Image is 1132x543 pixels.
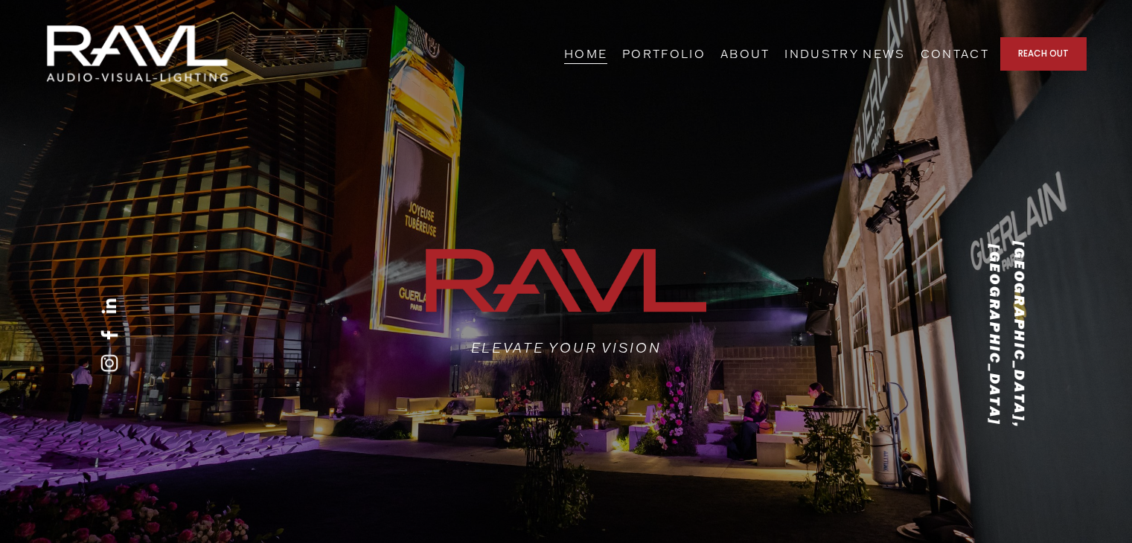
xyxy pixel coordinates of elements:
a: LinkedIn [100,298,118,315]
em: ELEVATE YOUR VISION [471,338,662,356]
a: CONTACT [921,42,989,65]
em: [GEOGRAPHIC_DATA], [GEOGRAPHIC_DATA] [986,240,1029,434]
a: HOME [564,42,607,65]
a: Facebook [100,326,118,344]
a: Instagram [100,354,118,372]
a: ABOUT [720,42,770,65]
a: INDUSTRY NEWS [784,42,905,65]
a: REACH OUT [1000,37,1087,71]
a: PORTFOLIO [622,42,706,65]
